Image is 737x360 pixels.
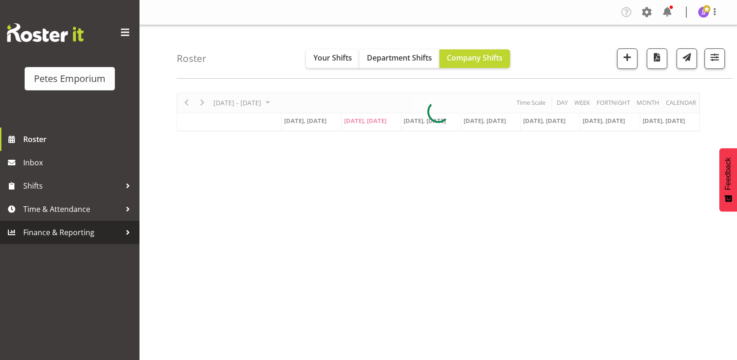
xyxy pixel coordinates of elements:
[447,53,503,63] span: Company Shifts
[23,202,121,216] span: Time & Attendance
[367,53,432,63] span: Department Shifts
[647,48,667,69] button: Download a PDF of the roster according to the set date range.
[677,48,697,69] button: Send a list of all shifts for the selected filtered period to all rostered employees.
[313,53,352,63] span: Your Shifts
[23,179,121,193] span: Shifts
[34,72,106,86] div: Petes Emporium
[617,48,637,69] button: Add a new shift
[439,49,510,68] button: Company Shifts
[698,7,709,18] img: janelle-jonkers702.jpg
[23,156,135,170] span: Inbox
[719,148,737,211] button: Feedback - Show survey
[704,48,725,69] button: Filter Shifts
[23,132,135,146] span: Roster
[177,53,206,64] h4: Roster
[724,157,732,190] span: Feedback
[7,23,84,42] img: Rosterit website logo
[359,49,439,68] button: Department Shifts
[23,225,121,239] span: Finance & Reporting
[306,49,359,68] button: Your Shifts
